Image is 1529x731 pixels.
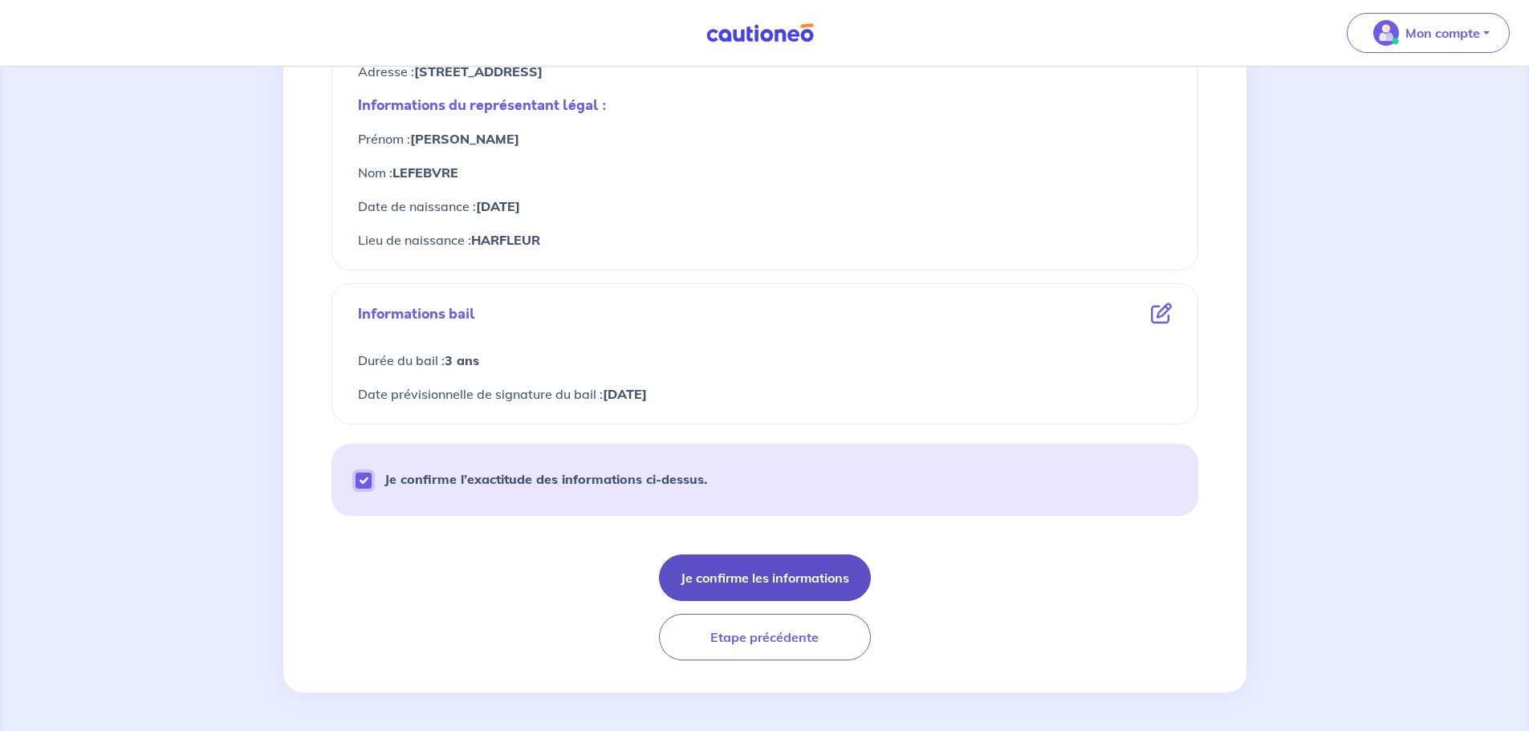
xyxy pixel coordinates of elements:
p: Mon compte [1405,23,1480,43]
p: Informations bail [358,303,475,324]
strong: 3 ans [445,352,479,368]
button: Je confirme les informations [659,554,871,601]
p: Adresse : [358,61,1172,82]
p: Prénom : [358,128,1172,149]
strong: [DATE] [476,198,520,214]
img: illu_account_valid_menu.svg [1373,20,1399,46]
strong: [DATE] [603,386,647,402]
strong: HARFLEUR [471,232,540,248]
button: illu_account_valid_menu.svgMon compte [1347,13,1510,53]
strong: LEFEBVRE [392,164,458,181]
button: Etape précédente [659,614,871,660]
p: Durée du bail : [358,350,1172,371]
p: Lieu de naissance : [358,229,1172,250]
p: Date prévisionnelle de signature du bail : [358,384,1172,404]
strong: Je confirme l’exactitude des informations ci-dessus. [384,471,707,487]
strong: [PERSON_NAME] [410,131,519,147]
img: Cautioneo [700,23,820,43]
p: Nom : [358,162,1172,183]
strong: [STREET_ADDRESS] [414,63,543,79]
p: Informations du représentant légal : [358,95,607,116]
p: Date de naissance : [358,196,1172,217]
